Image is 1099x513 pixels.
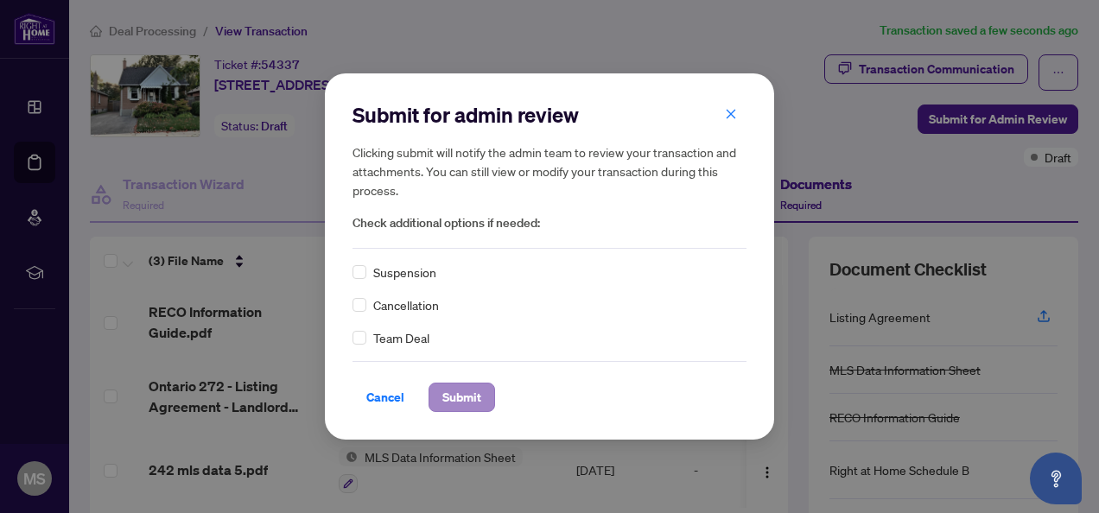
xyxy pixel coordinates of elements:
span: Check additional options if needed: [353,213,746,233]
button: Cancel [353,383,418,412]
span: Cancel [366,383,404,411]
span: Submit [442,383,481,411]
h2: Submit for admin review [353,101,746,129]
span: Cancellation [373,295,439,314]
h5: Clicking submit will notify the admin team to review your transaction and attachments. You can st... [353,142,746,199]
span: close [725,108,737,120]
button: Submit [429,383,495,412]
span: Suspension [373,263,436,282]
span: Team Deal [373,328,429,347]
button: Open asap [1030,453,1082,504]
